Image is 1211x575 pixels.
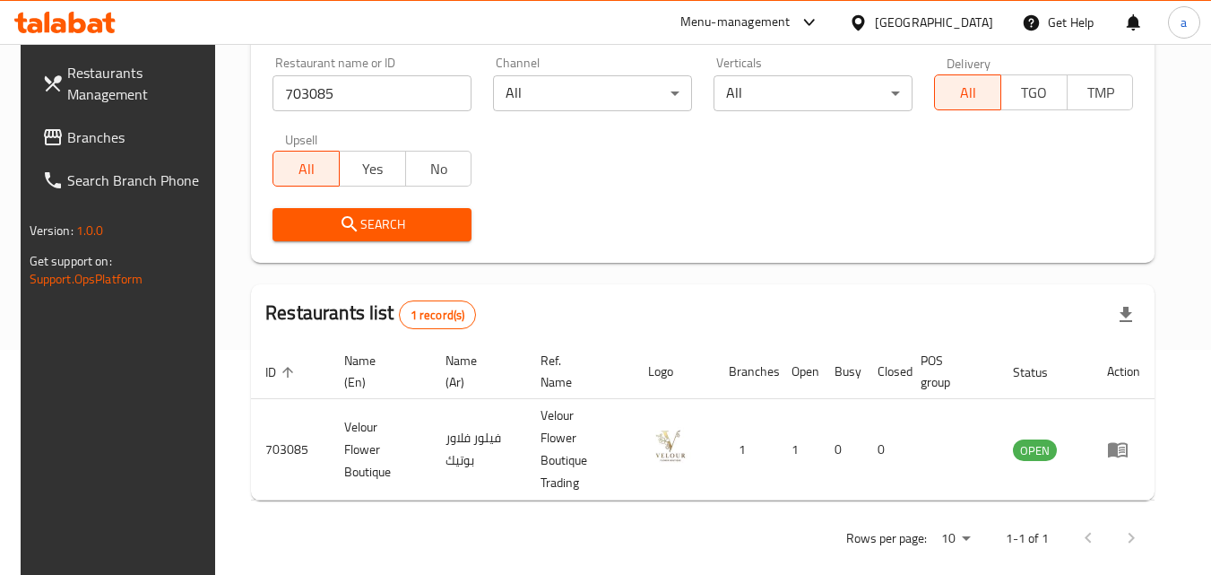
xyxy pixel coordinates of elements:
[1013,440,1057,461] div: OPEN
[863,399,906,501] td: 0
[344,350,410,393] span: Name (En)
[30,267,143,291] a: Support.OpsPlatform
[1104,293,1147,336] div: Export file
[272,75,471,111] input: Search for restaurant name or ID..
[934,74,1001,110] button: All
[714,399,777,501] td: 1
[921,350,977,393] span: POS group
[76,219,104,242] span: 1.0.0
[272,208,471,241] button: Search
[413,156,465,182] span: No
[1107,439,1140,460] div: Menu
[281,156,333,182] span: All
[28,116,223,159] a: Branches
[947,57,991,69] label: Delivery
[265,362,299,383] span: ID
[272,151,340,187] button: All
[431,399,527,501] td: فيلور فلاور بوتيك
[820,399,863,501] td: 0
[526,399,634,501] td: Velour Flower Boutique Trading
[330,399,431,501] td: Velour Flower Boutique
[942,80,994,106] span: All
[28,51,223,116] a: Restaurants Management
[1013,362,1071,383] span: Status
[648,423,693,468] img: Velour Flower Boutique
[400,307,476,324] span: 1 record(s)
[67,126,209,148] span: Branches
[1013,440,1057,461] span: OPEN
[934,526,977,553] div: Rows per page:
[846,527,927,550] p: Rows per page:
[1075,80,1127,106] span: TMP
[30,249,112,273] span: Get support on:
[1000,74,1068,110] button: TGO
[777,399,820,501] td: 1
[1181,13,1187,32] span: a
[445,350,506,393] span: Name (Ar)
[1067,74,1134,110] button: TMP
[680,12,791,33] div: Menu-management
[1093,344,1155,399] th: Action
[1008,80,1060,106] span: TGO
[863,344,906,399] th: Closed
[28,159,223,202] a: Search Branch Phone
[714,75,913,111] div: All
[251,344,1155,501] table: enhanced table
[777,344,820,399] th: Open
[541,350,612,393] span: Ref. Name
[1006,527,1049,550] p: 1-1 of 1
[339,151,406,187] button: Yes
[493,75,692,111] div: All
[251,399,330,501] td: 703085
[67,62,209,105] span: Restaurants Management
[820,344,863,399] th: Busy
[714,344,777,399] th: Branches
[405,151,472,187] button: No
[634,344,714,399] th: Logo
[30,219,74,242] span: Version:
[347,156,399,182] span: Yes
[287,213,457,236] span: Search
[285,133,318,145] label: Upsell
[265,300,476,329] h2: Restaurants list
[67,170,209,191] span: Search Branch Phone
[875,13,993,32] div: [GEOGRAPHIC_DATA]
